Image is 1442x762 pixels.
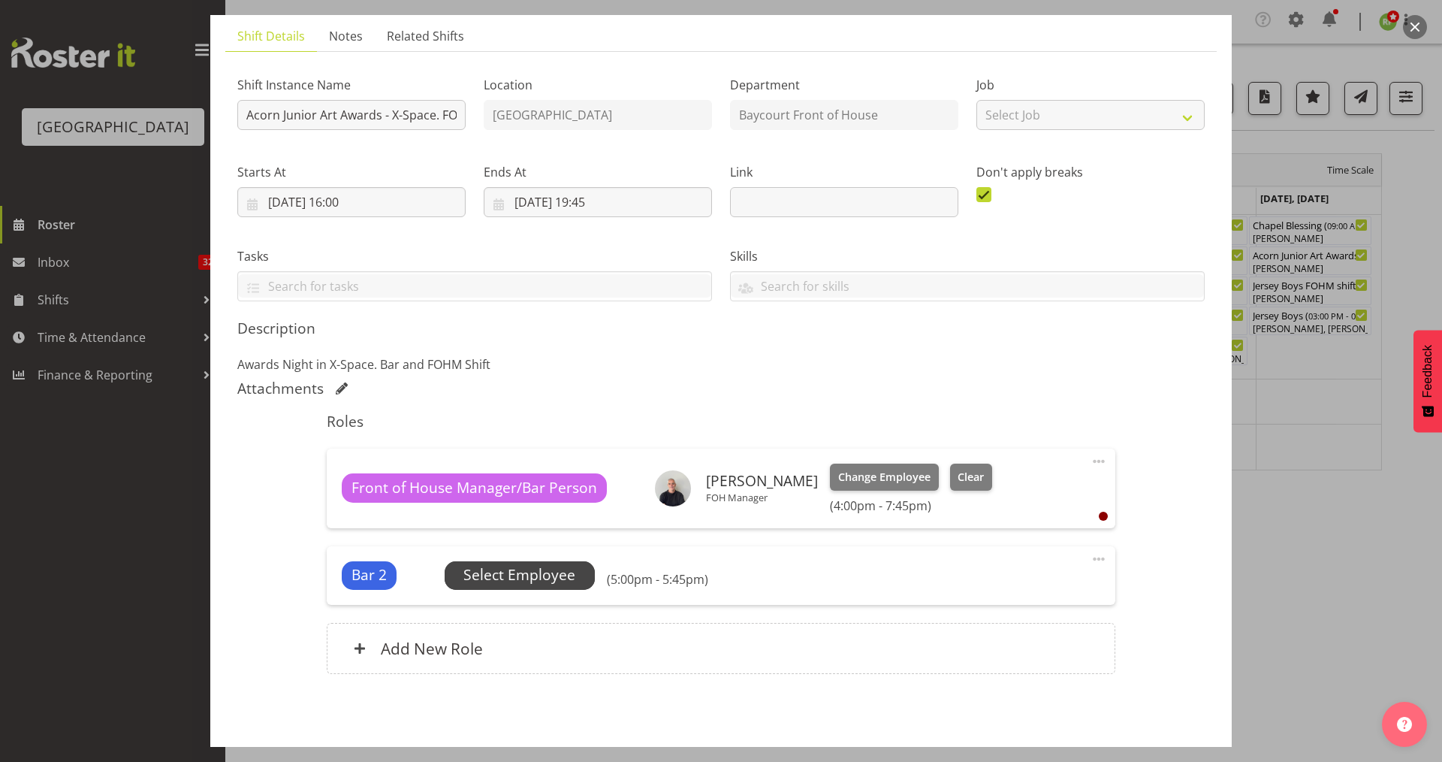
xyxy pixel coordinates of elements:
span: Front of House Manager/Bar Person [351,477,597,499]
h5: Description [237,319,1205,337]
input: Shift Instance Name [237,100,466,130]
button: Clear [950,464,993,491]
label: Job [976,76,1205,94]
h6: (4:00pm - 7:45pm) [830,498,992,513]
p: FOH Manager [706,491,818,503]
input: Click to select... [484,187,712,217]
span: Clear [958,469,984,485]
label: Skills [730,247,1205,265]
h5: Roles [327,413,1115,431]
h6: Add New Role [381,639,483,658]
input: Click to select... [237,187,466,217]
label: Starts At [237,163,466,181]
button: Change Employee [830,464,939,491]
label: Link [730,163,958,181]
button: Feedback - Show survey [1413,330,1442,432]
h5: Attachments [237,379,324,398]
label: Tasks [237,247,712,265]
label: Shift Instance Name [237,76,466,94]
label: Don't apply breaks [976,163,1205,181]
label: Ends At [484,163,712,181]
input: Search for skills [731,274,1204,298]
span: Select Employee [463,564,575,586]
input: Search for tasks [238,274,711,298]
span: Change Employee [838,469,931,485]
span: Related Shifts [387,27,464,45]
label: Location [484,76,712,94]
span: Bar 2 [351,564,387,586]
img: help-xxl-2.png [1397,717,1412,732]
h6: (5:00pm - 5:45pm) [607,572,708,587]
span: Feedback [1421,345,1434,398]
img: aaron-smarte17f1d9530554f4cf5705981c6d53785.png [655,470,691,506]
span: Notes [329,27,363,45]
p: Awards Night in X-Space. Bar and FOHM Shift [237,355,1205,373]
h6: [PERSON_NAME] [706,473,818,489]
div: User is clocked out [1099,512,1108,521]
label: Department [730,76,958,94]
span: Shift Details [237,27,305,45]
